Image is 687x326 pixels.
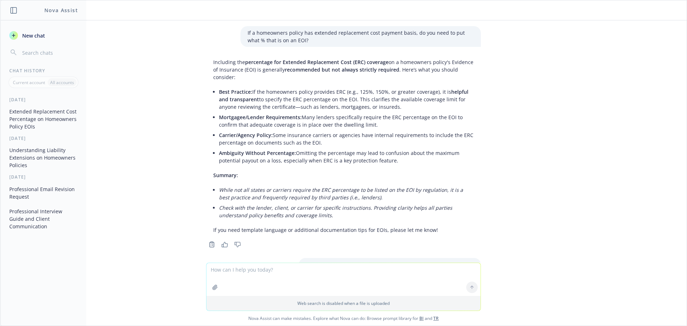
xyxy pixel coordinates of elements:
[3,311,684,326] span: Nova Assist can make mistakes. Explore what Nova can do: Browse prompt library for and
[219,88,252,95] span: Best Practice:
[6,106,81,132] button: Extended Replacement Cost Percentage on Homeowners Policy EOIs
[219,149,474,164] p: Omitting the percentage may lead to confusion about the maximum potential payout on a loss, espec...
[44,6,78,14] h1: Nova Assist
[219,131,474,146] p: Some insurance carriers or agencies have internal requirements to include the ERC percentage on d...
[6,183,81,203] button: Professional Email Revision Request
[1,135,86,141] div: [DATE]
[6,29,81,42] button: New chat
[232,239,243,249] button: Thumbs down
[13,79,45,86] p: Current account
[419,315,424,321] a: BI
[209,241,215,248] svg: Copy to clipboard
[1,97,86,103] div: [DATE]
[219,132,273,138] span: Carrier/Agency Policy:
[213,58,474,81] p: Including the on a homeowners policy's Evidence of Insurance (EOI) is generally . Here’s what you...
[285,66,399,73] span: recommended but not always strictly required
[50,79,74,86] p: All accounts
[211,300,476,306] p: Web search is disabled when a file is uploaded
[1,174,86,180] div: [DATE]
[306,261,474,268] p: where do you find the % of extended replacement cost payment basis
[1,68,86,74] div: Chat History
[219,113,474,128] p: Many lenders specifically require the ERC percentage on the EOI to confirm that adequate coverage...
[213,172,238,179] span: Summary:
[219,88,474,111] p: If the homeowners policy provides ERC (e.g., 125%, 150%, or greater coverage), it is to specify t...
[219,150,296,156] span: Ambiguity Without Percentage:
[433,315,439,321] a: TR
[6,144,81,171] button: Understanding Liability Extensions on Homeowners Policies
[248,29,474,44] p: If a homeowners policy has extended replacement cost payment basis, do you need to put what % tha...
[219,114,302,121] span: Mortgagee/Lender Requirements:
[219,204,452,219] em: Check with the lender, client, or carrier for specific instructions. Providing clarity helps all ...
[6,205,81,232] button: Professional Interview Guide and Client Communication
[219,186,463,201] em: While not all states or carriers require the ERC percentage to be listed on the EOI by regulation...
[245,59,389,65] span: percentage for Extended Replacement Cost (ERC) coverage
[21,32,45,39] span: New chat
[21,48,78,58] input: Search chats
[213,226,474,234] p: If you need template language or additional documentation tips for EOIs, please let me know!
